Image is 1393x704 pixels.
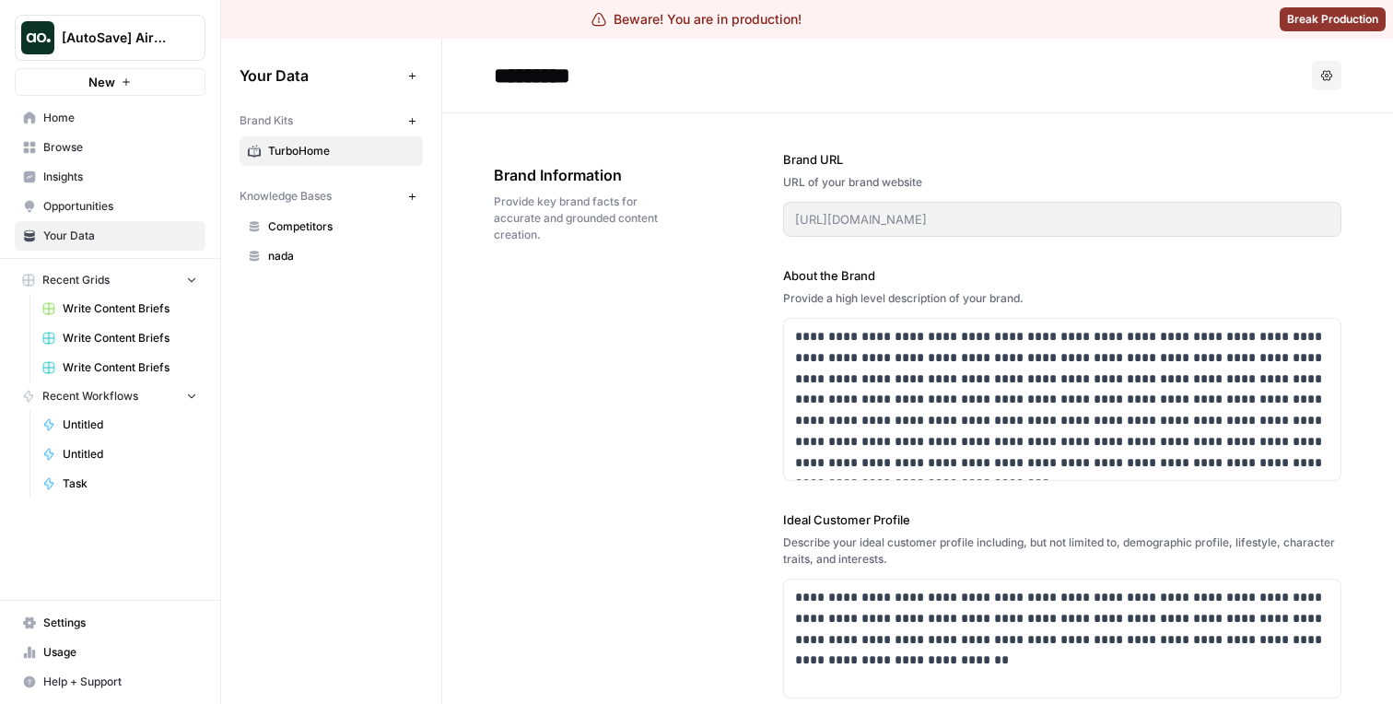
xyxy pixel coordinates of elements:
img: [AutoSave] AirOps Logo [21,21,54,54]
span: Usage [43,644,197,661]
span: New [88,73,115,91]
span: Provide key brand facts for accurate and grounded content creation. [494,194,680,243]
button: Recent Grids [15,266,205,294]
label: Ideal Customer Profile [783,510,1341,529]
span: Browse [43,139,197,156]
a: nada [240,241,423,271]
span: Write Content Briefs [63,359,197,376]
label: Brand URL [783,150,1341,169]
span: Task [63,475,197,492]
a: Insights [15,162,205,192]
span: Knowledge Bases [240,188,332,205]
a: Usage [15,638,205,667]
a: Write Content Briefs [34,353,205,382]
span: Opportunities [43,198,197,215]
button: New [15,68,205,96]
span: TurboHome [268,143,415,159]
a: Untitled [34,410,205,440]
label: About the Brand [783,266,1341,285]
span: Your Data [240,65,401,87]
span: Your Data [43,228,197,244]
span: Write Content Briefs [63,330,197,346]
a: Write Content Briefs [34,294,205,323]
span: Help + Support [43,674,197,690]
a: Opportunities [15,192,205,221]
button: Workspace: [AutoSave] AirOps [15,15,205,61]
button: Recent Workflows [15,382,205,410]
span: Write Content Briefs [63,300,197,317]
div: Provide a high level description of your brand. [783,290,1341,307]
span: Recent Grids [42,272,110,288]
a: Your Data [15,221,205,251]
button: Help + Support [15,667,205,697]
span: nada [268,248,415,264]
span: Home [43,110,197,126]
a: TurboHome [240,136,423,166]
input: www.sundaysoccer.com [795,210,1329,229]
span: Insights [43,169,197,185]
a: Home [15,103,205,133]
div: Beware! You are in production! [591,10,802,29]
a: Browse [15,133,205,162]
span: Settings [43,615,197,631]
span: Brand Information [494,164,680,186]
span: Recent Workflows [42,388,138,405]
span: Untitled [63,446,197,463]
span: Competitors [268,218,415,235]
div: URL of your brand website [783,174,1341,191]
span: Break Production [1287,11,1378,28]
a: Settings [15,608,205,638]
span: Untitled [63,417,197,433]
a: Untitled [34,440,205,469]
a: Competitors [240,212,423,241]
a: Write Content Briefs [34,323,205,353]
span: Brand Kits [240,112,293,129]
a: Task [34,469,205,499]
div: Describe your ideal customer profile including, but not limited to, demographic profile, lifestyl... [783,534,1341,568]
span: [AutoSave] AirOps [62,29,173,47]
button: Break Production [1280,7,1386,31]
